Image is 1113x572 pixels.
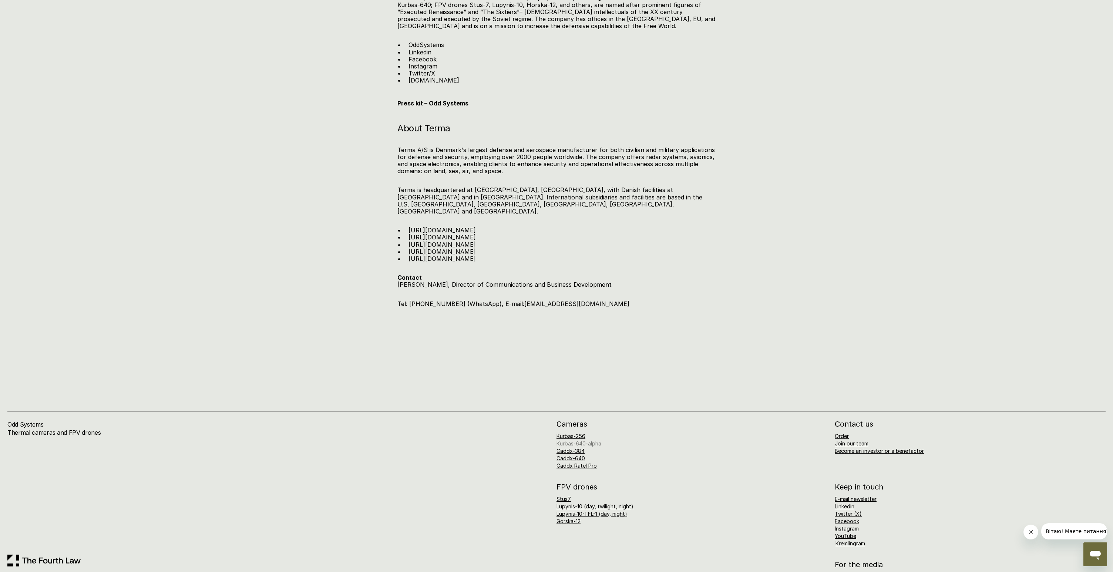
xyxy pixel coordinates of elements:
[408,248,476,255] a: [URL][DOMAIN_NAME]
[556,511,627,517] a: Lupynis-10-TFL-1 (day, night)
[408,77,459,84] a: [DOMAIN_NAME]
[397,300,716,307] p: Tel: [PHONE_NUMBER] (WhatsApp), E-mail:
[1083,542,1107,566] iframe: Button to launch messaging window
[397,100,468,107] a: Press kit – Odd Systems
[408,55,437,63] a: Facebook
[556,496,571,502] a: Stus7
[556,440,601,447] a: Kurbas-640-alpha
[408,241,476,248] a: [URL][DOMAIN_NAME]
[408,255,476,262] a: [URL][DOMAIN_NAME]
[835,540,865,546] a: Kremlingram
[408,226,476,234] a: [URL][DOMAIN_NAME]
[556,448,585,454] a: Caddx-384
[835,518,859,524] a: Facebook
[7,420,175,445] h4: Odd Systems Thermal cameras and FPV drones
[408,70,435,77] a: Twitter/X
[397,147,716,175] p: Terma A/S is Denmark's largest defense and aerospace manufacturer for both civilian and military ...
[556,503,633,509] a: Lupynis-10 (day, twilight, night)
[408,48,431,56] a: Linkedin
[835,483,883,491] h2: Keep in touch
[556,462,597,469] a: Caddx Ratel Pro
[835,448,924,454] a: Become an investor or a benefactor
[835,533,856,539] a: YouTube
[835,440,868,447] a: Join our team
[1023,525,1038,539] iframe: Close message
[1041,523,1107,539] iframe: Message from company
[556,518,581,524] a: Gorska-12
[835,420,1106,428] h2: Contact us
[397,274,716,288] p: [PERSON_NAME], Director of Communications and Business Development
[835,525,859,532] a: Instagram
[835,496,877,502] a: E-mail newsletter
[556,483,827,491] h2: FPV drones
[397,122,716,135] h3: ​​About Terma
[408,63,437,70] a: Instagram
[4,5,68,11] span: Вітаю! Маєте питання?
[397,274,422,281] strong: Contact
[835,433,849,439] a: Order
[524,300,629,307] a: [EMAIL_ADDRESS][DOMAIN_NAME]
[835,511,862,517] a: Twitter (X)
[397,186,716,215] p: Terma is headquartered at [GEOGRAPHIC_DATA], [GEOGRAPHIC_DATA], with Danish facilities at [GEOGRA...
[556,420,827,428] h2: Cameras
[408,233,476,241] a: [URL][DOMAIN_NAME]
[835,561,1106,568] h2: For the media
[556,455,585,461] a: Caddx-640
[408,41,444,48] a: OddSystems
[556,433,585,439] a: Kurbas-256
[835,503,854,509] a: Linkedin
